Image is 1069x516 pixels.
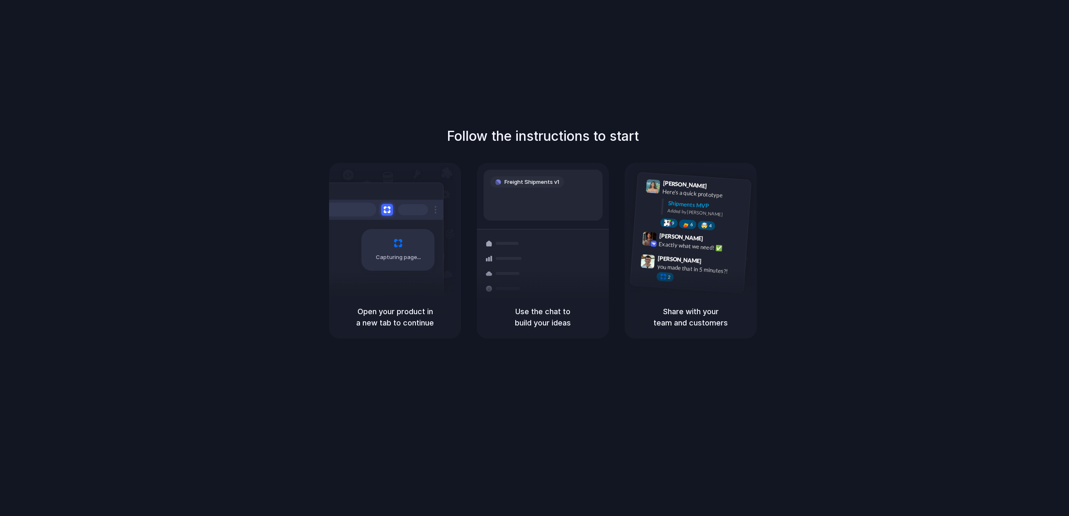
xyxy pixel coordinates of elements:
[635,306,747,328] h5: Share with your team and customers
[671,221,674,225] span: 9
[709,224,712,228] span: 4
[504,178,559,186] span: Freight Shipments v1
[667,207,744,219] div: Added by [PERSON_NAME]
[447,126,639,146] h1: Follow the instructions to start
[487,306,599,328] h5: Use the chat to build your ideas
[709,182,727,192] span: 9:41 AM
[339,306,451,328] h5: Open your product in a new tab to continue
[704,257,721,267] span: 9:47 AM
[668,275,671,280] span: 2
[662,187,746,201] div: Here's a quick prototype
[658,253,702,265] span: [PERSON_NAME]
[663,178,707,191] span: [PERSON_NAME]
[701,222,708,229] div: 🤯
[706,235,723,245] span: 9:42 AM
[659,239,742,254] div: Exactly what we need! ✅
[659,231,703,243] span: [PERSON_NAME]
[690,222,693,226] span: 6
[657,262,740,276] div: you made that in 5 minutes?!
[668,198,745,212] div: Shipments MVP
[376,253,422,262] span: Capturing page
